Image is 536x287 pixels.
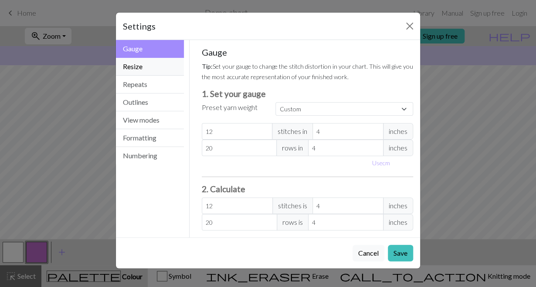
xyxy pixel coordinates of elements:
span: rows in [276,140,309,156]
button: Formatting [116,129,184,147]
span: inches [383,123,413,140]
button: Save [388,245,413,261]
button: Close [403,19,417,33]
button: Usecm [368,156,394,170]
strong: Tip: [202,63,213,70]
span: rows is [277,214,309,230]
button: Repeats [116,76,184,93]
h5: Gauge [202,47,414,57]
span: inches [383,214,413,230]
small: Set your gauge to change the stitch distortion in your chart. This will give you the most accurat... [202,63,413,80]
span: stitches is [272,197,313,214]
h3: 2. Calculate [202,184,414,194]
span: stitches in [272,123,313,140]
button: Resize [116,58,184,76]
button: Cancel [353,245,384,261]
label: Preset yarn weight [202,102,258,113]
button: Numbering [116,147,184,164]
span: inches [383,197,413,214]
h3: 1. Set your gauge [202,89,414,99]
button: View modes [116,111,184,129]
button: Outlines [116,93,184,111]
button: Gauge [116,40,184,58]
span: inches [383,140,413,156]
h5: Settings [123,20,156,33]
